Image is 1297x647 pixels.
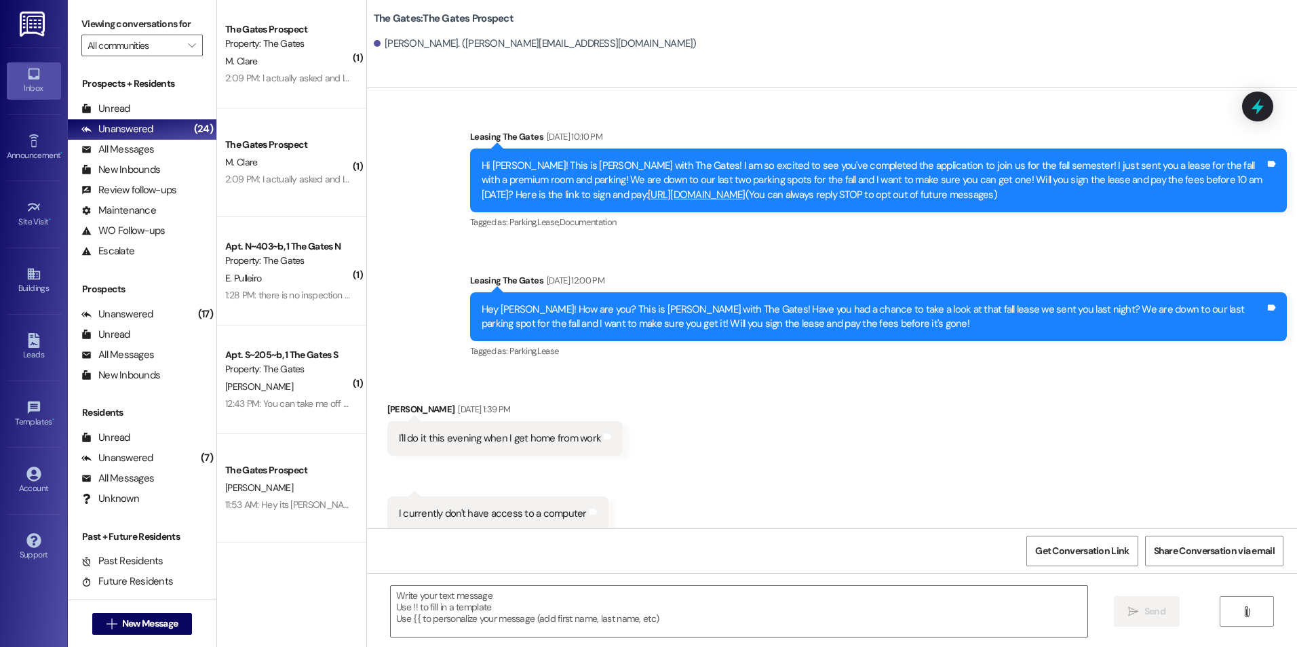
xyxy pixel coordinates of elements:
[225,138,351,152] div: The Gates Prospect
[20,12,47,37] img: ResiDesk Logo
[81,203,156,218] div: Maintenance
[81,431,130,445] div: Unread
[225,289,482,301] div: 1:28 PM: there is no inspection available under the inspections tab
[225,22,351,37] div: The Gates Prospect
[188,40,195,51] i: 
[225,272,261,284] span: E. Pulleiro
[81,471,154,486] div: All Messages
[81,14,203,35] label: Viewing conversations for
[225,380,293,393] span: [PERSON_NAME]
[225,463,351,477] div: The Gates Prospect
[81,102,130,116] div: Unread
[1035,544,1129,558] span: Get Conversation Link
[225,239,351,254] div: Apt. N~403~b, 1 The Gates N
[7,196,61,233] a: Site Visit •
[68,406,216,420] div: Residents
[648,188,746,201] a: [URL][DOMAIN_NAME]
[225,397,506,410] div: 12:43 PM: You can take me off the list. I'm not living at the gates anymore
[1128,606,1138,617] i: 
[195,304,216,325] div: (17)
[68,530,216,544] div: Past + Future Residents
[537,345,559,357] span: Lease
[7,463,61,499] a: Account
[225,173,616,185] div: 2:09 PM: I actually asked and I should already have a contract with a parking pass signed for winter
[543,130,602,144] div: [DATE] 10:10 PM
[225,156,257,168] span: M. Clare
[470,212,1287,232] div: Tagged as:
[81,224,165,238] div: WO Follow-ups
[482,302,1265,332] div: Hey [PERSON_NAME]! How are you? This is [PERSON_NAME] with The Gates! Have you had a chance to ta...
[374,12,514,26] b: The Gates: The Gates Prospect
[191,119,216,140] div: (24)
[454,402,510,416] div: [DATE] 1:39 PM
[470,273,1287,292] div: Leasing The Gates
[509,345,537,357] span: Parking ,
[1114,596,1180,627] button: Send
[7,396,61,433] a: Templates •
[225,37,351,51] div: Property: The Gates
[225,362,351,376] div: Property: The Gates
[374,37,697,51] div: [PERSON_NAME]. ([PERSON_NAME][EMAIL_ADDRESS][DOMAIN_NAME])
[387,402,623,421] div: [PERSON_NAME]
[1145,536,1283,566] button: Share Conversation via email
[1241,606,1252,617] i: 
[88,35,181,56] input: All communities
[1026,536,1138,566] button: Get Conversation Link
[1144,604,1165,619] span: Send
[81,574,173,589] div: Future Residents
[225,498,496,511] div: 11:53 AM: Hey its [PERSON_NAME]! You can take money orders, right?
[81,122,153,136] div: Unanswered
[225,55,257,67] span: M. Clare
[81,554,163,568] div: Past Residents
[81,142,154,157] div: All Messages
[68,282,216,296] div: Prospects
[7,262,61,299] a: Buildings
[52,415,54,425] span: •
[470,130,1287,149] div: Leasing The Gates
[470,341,1287,361] div: Tagged as:
[81,163,160,177] div: New Inbounds
[60,149,62,158] span: •
[197,448,216,469] div: (7)
[7,529,61,566] a: Support
[225,254,351,268] div: Property: The Gates
[225,348,351,362] div: Apt. S~205~b, 1 The Gates S
[1154,544,1275,558] span: Share Conversation via email
[81,244,134,258] div: Escalate
[225,72,616,84] div: 2:09 PM: I actually asked and I should already have a contract with a parking pass signed for winter
[482,159,1265,202] div: Hi [PERSON_NAME]! This is [PERSON_NAME] with The Gates! I am so excited to see you've completed t...
[7,62,61,99] a: Inbox
[81,368,160,383] div: New Inbounds
[81,183,176,197] div: Review follow-ups
[225,482,293,494] span: [PERSON_NAME]
[399,431,601,446] div: I'll do it this evening when I get home from work
[68,77,216,91] div: Prospects + Residents
[399,507,587,521] div: I currently don't have access to a computer
[560,216,617,228] span: Documentation
[81,348,154,362] div: All Messages
[81,451,153,465] div: Unanswered
[509,216,537,228] span: Parking ,
[81,328,130,342] div: Unread
[122,616,178,631] span: New Message
[7,329,61,366] a: Leads
[49,215,51,224] span: •
[537,216,560,228] span: Lease ,
[81,492,139,506] div: Unknown
[81,307,153,321] div: Unanswered
[107,619,117,629] i: 
[543,273,604,288] div: [DATE] 12:00 PM
[92,613,193,635] button: New Message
